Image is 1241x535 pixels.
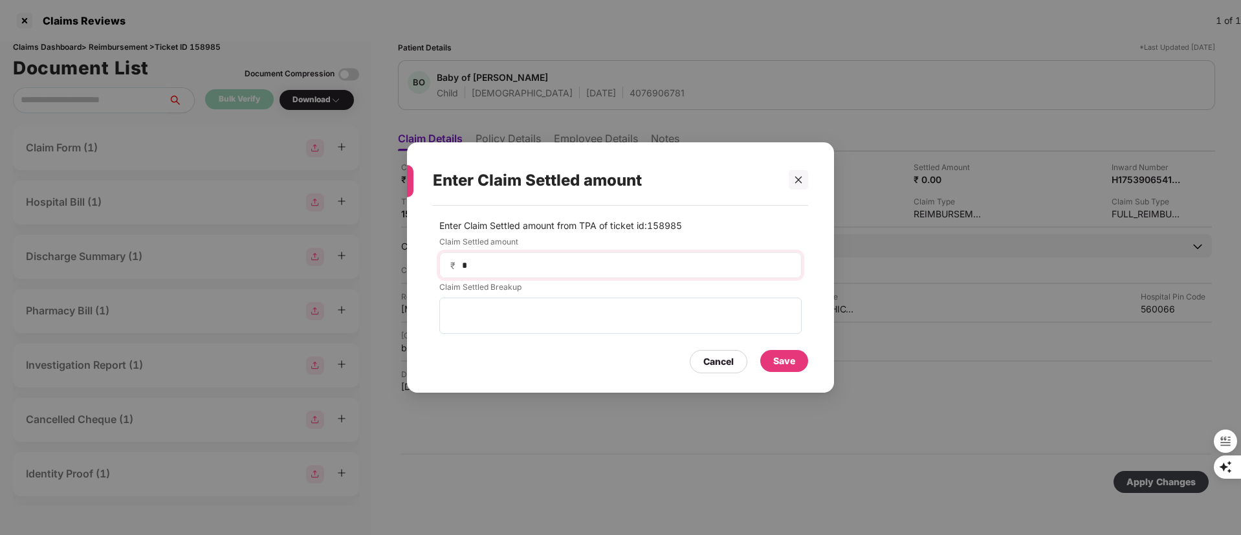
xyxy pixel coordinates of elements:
div: Cancel [703,355,734,369]
span: ₹ [450,259,461,272]
span: close [794,175,803,184]
p: Enter Claim Settled amount from TPA of ticket id: 158985 [439,219,802,233]
div: Enter Claim Settled amount [433,155,777,206]
label: Claim Settled Breakup [439,281,802,298]
label: Claim Settled amount [439,236,802,252]
div: Save [773,354,795,368]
